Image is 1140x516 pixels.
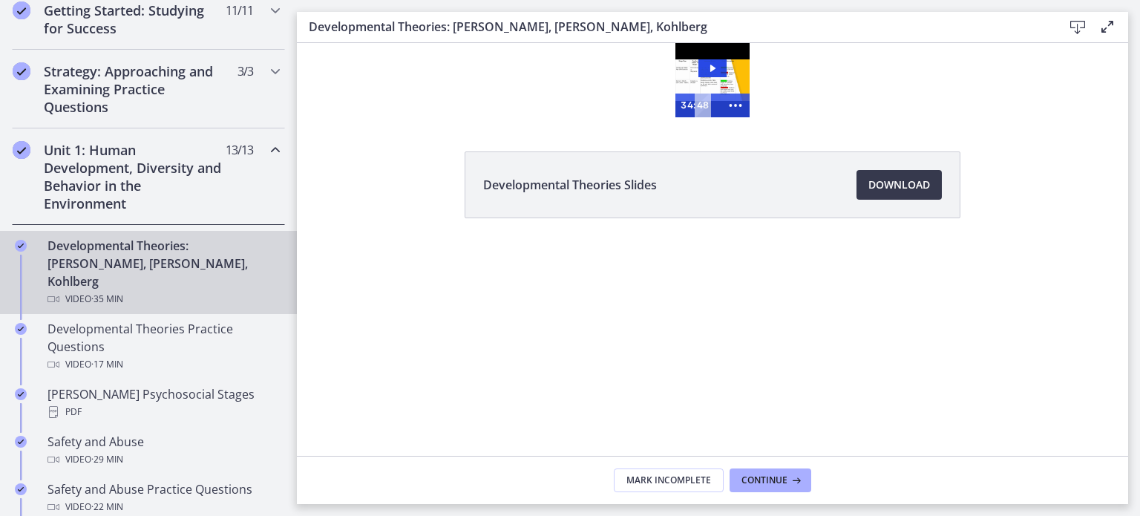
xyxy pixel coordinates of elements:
button: Continue [730,468,811,492]
span: 11 / 11 [226,1,253,19]
span: 13 / 13 [226,141,253,159]
span: Developmental Theories Slides [483,176,657,194]
i: Completed [15,388,27,400]
div: Safety and Abuse Practice Questions [47,480,279,516]
span: · 35 min [91,290,123,308]
i: Completed [15,483,27,495]
i: Completed [13,1,30,19]
span: · 22 min [91,498,123,516]
div: Video [47,356,279,373]
i: Completed [15,240,27,252]
span: Continue [741,474,787,486]
div: Developmental Theories: [PERSON_NAME], [PERSON_NAME], Kohlberg [47,237,279,308]
span: 3 / 3 [237,62,253,80]
div: Safety and Abuse [47,433,279,468]
i: Completed [15,436,27,448]
div: [PERSON_NAME] Psychosocial Stages [47,385,279,421]
span: Mark Incomplete [626,474,711,486]
span: · 29 min [91,451,123,468]
button: Show more buttons [425,50,453,74]
a: Download [856,170,942,200]
h2: Unit 1: Human Development, Diversity and Behavior in the Environment [44,141,225,212]
h2: Getting Started: Studying for Success [44,1,225,37]
iframe: Video Lesson [297,43,1128,117]
i: Completed [13,141,30,159]
div: Video [47,290,279,308]
div: Video [47,451,279,468]
h2: Strategy: Approaching and Examining Practice Questions [44,62,225,116]
span: Download [868,176,930,194]
h3: Developmental Theories: [PERSON_NAME], [PERSON_NAME], Kohlberg [309,18,1039,36]
div: Developmental Theories Practice Questions [47,320,279,373]
button: Mark Incomplete [614,468,724,492]
div: PDF [47,403,279,421]
div: Video [47,498,279,516]
i: Completed [13,62,30,80]
i: Completed [15,323,27,335]
div: Playbar [405,50,418,74]
span: · 17 min [91,356,123,373]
